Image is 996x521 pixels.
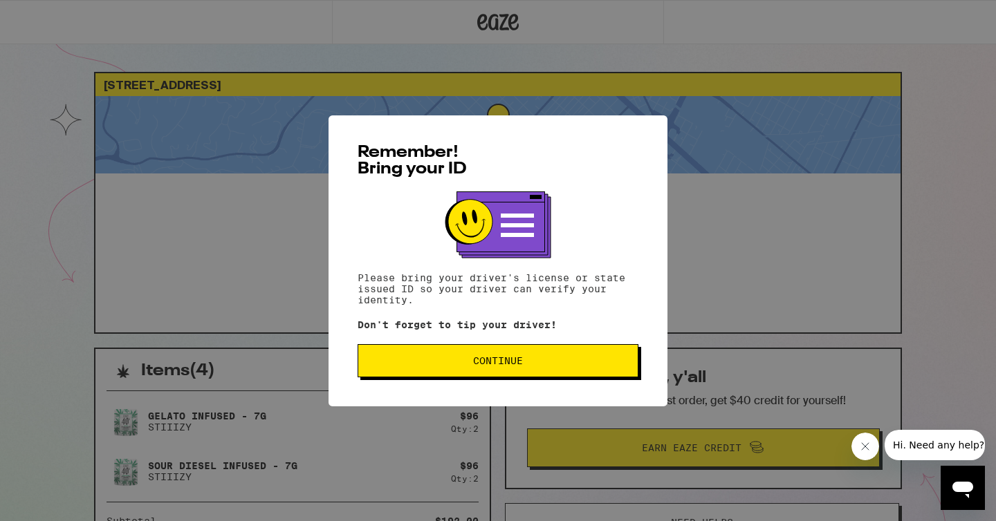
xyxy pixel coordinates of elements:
[358,319,638,330] p: Don't forget to tip your driver!
[358,272,638,305] p: Please bring your driver's license or state issued ID so your driver can verify your identity.
[473,356,523,366] span: Continue
[941,466,985,510] iframe: Button to launch messaging window
[358,144,467,178] span: Remember! Bring your ID
[358,344,638,377] button: Continue
[851,433,879,460] iframe: Close message
[885,430,985,460] iframe: Message from company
